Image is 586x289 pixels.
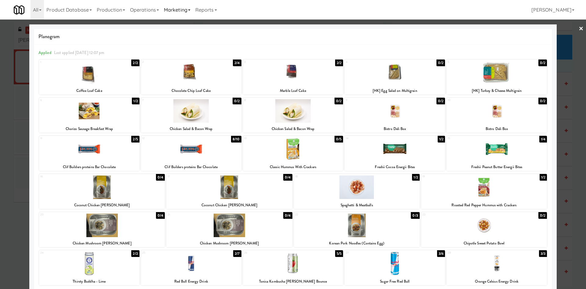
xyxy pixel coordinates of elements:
[167,201,291,209] div: Coconut Chicken [PERSON_NAME]
[40,163,139,171] div: Clif Builders proteins Bar Chocolate
[166,174,292,209] div: 170/4Coconut Chicken [PERSON_NAME]
[447,278,547,285] div: Orange Celsius Energy Drink
[345,125,444,133] div: Bistro Deli Box
[243,87,343,95] div: Marble Loaf Cake
[141,60,241,95] div: 22/4Chocolate Chip Loaf Cake
[448,136,497,141] div: 15
[447,250,547,285] div: 283/3Orange Celsius Energy Drink
[40,174,102,179] div: 16
[39,98,139,133] div: 61/2Chorizo Sausage Breakfast Wrap
[39,278,139,285] div: Thirsty Buddha - Lime
[448,98,497,103] div: 10
[538,98,547,104] div: 0/2
[233,250,241,257] div: 2/7
[447,87,546,95] div: [HK] Turkey & Cheese Multigrain
[345,163,445,171] div: Freshii Cocoa Energii Bites
[345,87,445,95] div: [HK] Egg Salad on Multigrain
[422,201,546,209] div: Roasted Red Pepper Hummus with Crackers
[40,212,102,217] div: 20
[447,125,546,133] div: Bistro Deli Box
[295,240,419,247] div: Korean Pork Noodles (Contains Egg)
[39,250,139,285] div: 242/2Thirsty Buddha - Lime
[39,136,139,171] div: 112/5Clif Builders proteins Bar Chocolate
[538,60,547,66] div: 0/2
[447,163,547,171] div: Freshii Peanut Butter Energii Bites
[156,212,165,219] div: 0/4
[38,32,548,41] span: Planogram
[295,201,419,209] div: Spaghetti & Meatballs
[294,174,420,209] div: 181/2Spaghetti & Meatballs
[335,60,343,66] div: 2/2
[294,201,420,209] div: Spaghetti & Meatballs
[131,60,139,66] div: 2/2
[39,201,165,209] div: Coconut Chicken [PERSON_NAME]
[132,98,139,104] div: 1/2
[422,240,546,247] div: Chipotle Sweet Potato Bowl
[243,60,343,95] div: 32/2Marble Loaf Cake
[345,98,445,133] div: 90/2Bistro Deli Box
[39,60,139,95] div: 12/2Coffee Loaf Cake
[142,136,191,141] div: 12
[40,98,89,103] div: 6
[168,174,229,179] div: 17
[39,174,165,209] div: 160/4Coconut Chicken [PERSON_NAME]
[233,60,241,66] div: 2/4
[166,212,292,247] div: 210/4Chicken Mushroom [PERSON_NAME]
[39,87,139,95] div: Coffee Loaf Cake
[40,250,89,255] div: 24
[243,278,343,285] div: Tonica Kombucha [PERSON_NAME] Bounce
[421,240,547,247] div: Chipotle Sweet Potato Bowl
[131,250,139,257] div: 2/2
[166,240,292,247] div: Chicken Mushroom [PERSON_NAME]
[345,125,445,133] div: Bistro Deli Box
[412,174,419,181] div: 1/2
[421,174,547,209] div: 191/2Roasted Red Pepper Hummus with Crackers
[243,136,343,171] div: 130/5Classic Hummus With Crackers
[295,174,357,179] div: 18
[167,240,291,247] div: Chicken Mushroom [PERSON_NAME]
[244,87,342,95] div: Marble Loaf Cake
[243,250,343,285] div: 265/5Tonica Kombucha [PERSON_NAME] Bounce
[346,136,395,141] div: 14
[345,60,445,95] div: 40/2[HK] Egg Salad on Multigrain
[141,87,241,95] div: Chocolate Chip Loaf Cake
[131,136,139,143] div: 2/5
[346,60,395,65] div: 4
[447,136,547,171] div: 151/4Freshii Peanut Butter Energii Bites
[447,98,547,133] div: 100/2Bistro Deli Box
[39,240,165,247] div: Chicken Mushroom [PERSON_NAME]
[436,60,445,66] div: 0/2
[244,250,293,255] div: 26
[244,278,342,285] div: Tonica Kombucha [PERSON_NAME] Bounce
[422,212,484,217] div: 23
[141,98,241,133] div: 70/2Chicken Salad & Bacon Wrap
[345,250,445,285] div: 273/6Sugar Free Red Bull
[295,212,357,217] div: 22
[39,125,139,133] div: Chorizo Sausage Breakfast Wrap
[141,250,241,285] div: 252/7Red Bull Energy Drink
[283,212,292,219] div: 0/4
[40,136,89,141] div: 11
[345,136,445,171] div: 141/2Freshii Cocoa Energii Bites
[38,50,52,56] span: Applied
[142,125,241,133] div: Chicken Salad & Bacon Wrap
[345,278,444,285] div: Sugar Free Red Bull
[156,174,165,181] div: 0/4
[335,250,343,257] div: 5/5
[244,125,342,133] div: Chicken Salad & Bacon Wrap
[142,60,191,65] div: 2
[448,250,497,255] div: 28
[142,250,191,255] div: 25
[244,136,293,141] div: 13
[421,212,547,247] div: 230/2Chipotle Sweet Potato Bowl
[346,98,395,103] div: 9
[447,60,547,95] div: 50/2[HK] Turkey & Cheese Multigrain
[438,136,445,143] div: 1/2
[39,163,139,171] div: Clif Builders proteins Bar Chocolate
[447,87,547,95] div: [HK] Turkey & Cheese Multigrain
[436,98,445,104] div: 0/2
[335,136,343,143] div: 0/5
[40,125,139,133] div: Chorizo Sausage Breakfast Wrap
[243,125,343,133] div: Chicken Salad & Bacon Wrap
[294,240,420,247] div: Korean Pork Noodles (Contains Egg)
